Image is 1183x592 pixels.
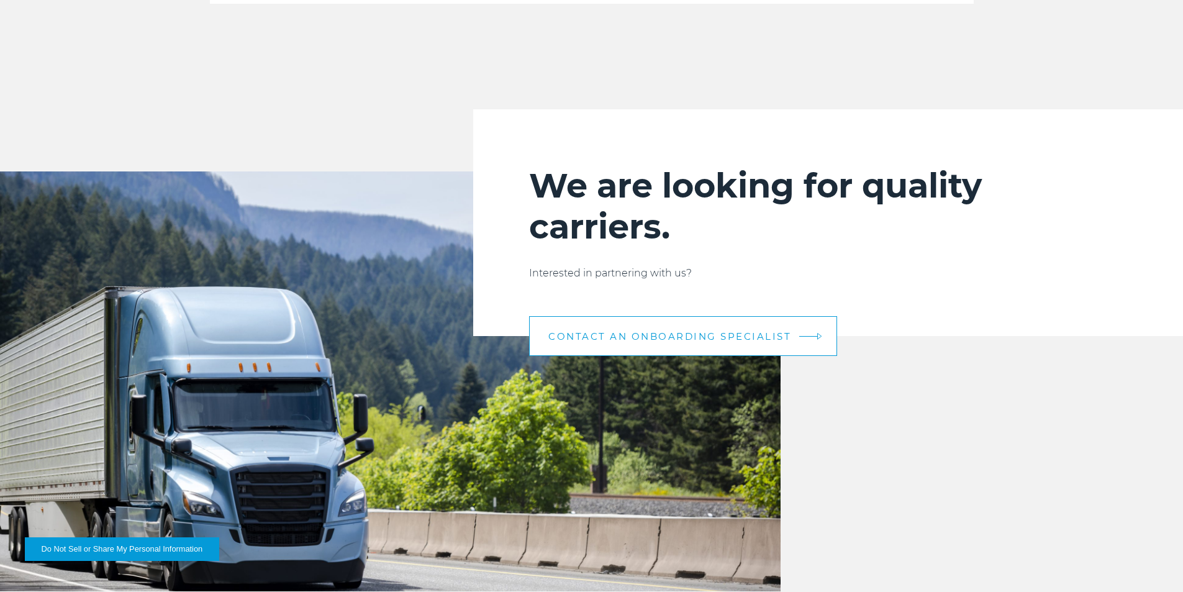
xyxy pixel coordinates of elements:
[1121,532,1183,592] iframe: Chat Widget
[529,266,1127,281] p: Interested in partnering with us?
[529,165,1127,247] h2: We are looking for quality carriers.
[817,333,822,340] img: arrow
[25,537,219,561] button: Do Not Sell or Share My Personal Information
[529,316,837,356] a: CONTACT AN ONBOARDING SPECIALIST arrow arrow
[548,332,791,341] span: CONTACT AN ONBOARDING SPECIALIST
